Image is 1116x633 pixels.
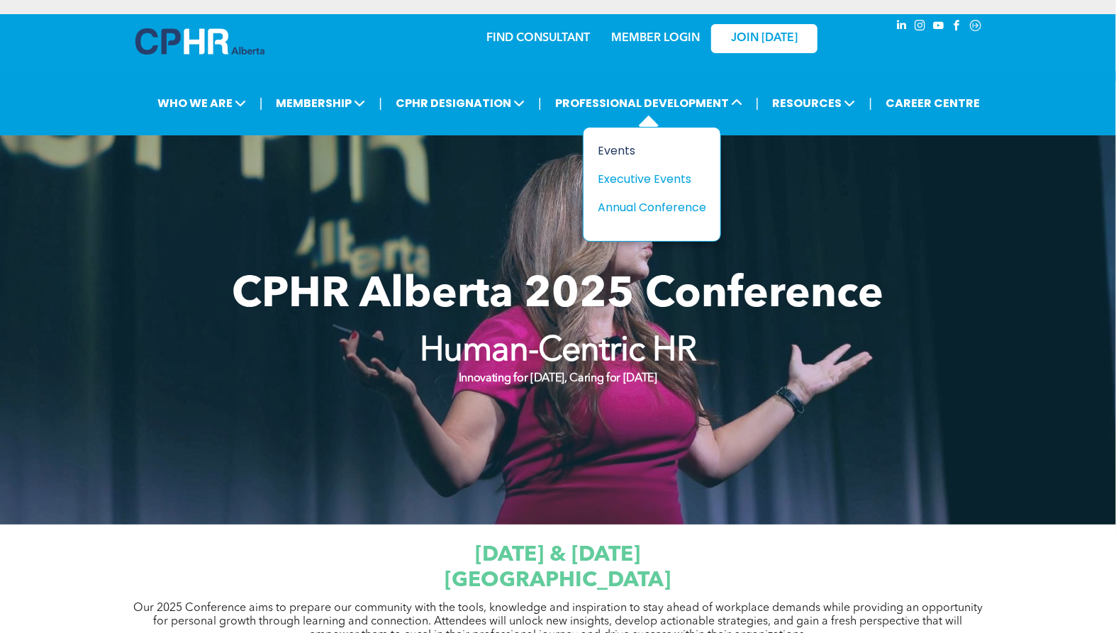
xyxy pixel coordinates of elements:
[379,89,382,118] li: |
[476,544,641,566] span: [DATE] & [DATE]
[233,274,884,317] span: CPHR Alberta 2025 Conference
[598,170,696,188] div: Executive Events
[894,18,910,37] a: linkedin
[711,24,818,53] a: JOIN [DATE]
[598,198,706,216] a: Annual Conference
[611,33,700,44] a: MEMBER LOGIN
[598,170,706,188] a: Executive Events
[551,90,747,116] span: PROFESSIONAL DEVELOPMENT
[598,142,706,159] a: Events
[881,90,984,116] a: CAREER CENTRE
[769,90,860,116] span: RESOURCES
[731,32,798,45] span: JOIN [DATE]
[486,33,590,44] a: FIND CONSULTANT
[968,18,983,37] a: Social network
[598,142,696,159] div: Events
[931,18,947,37] a: youtube
[913,18,928,37] a: instagram
[869,89,873,118] li: |
[135,28,264,55] img: A blue and white logo for cp alberta
[272,90,369,116] span: MEMBERSHIP
[949,18,965,37] a: facebook
[756,89,759,118] li: |
[153,90,250,116] span: WHO WE ARE
[420,335,696,369] strong: Human-Centric HR
[598,198,696,216] div: Annual Conference
[459,373,657,384] strong: Innovating for [DATE], Caring for [DATE]
[445,570,671,591] span: [GEOGRAPHIC_DATA]
[391,90,529,116] span: CPHR DESIGNATION
[260,89,263,118] li: |
[538,89,542,118] li: |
